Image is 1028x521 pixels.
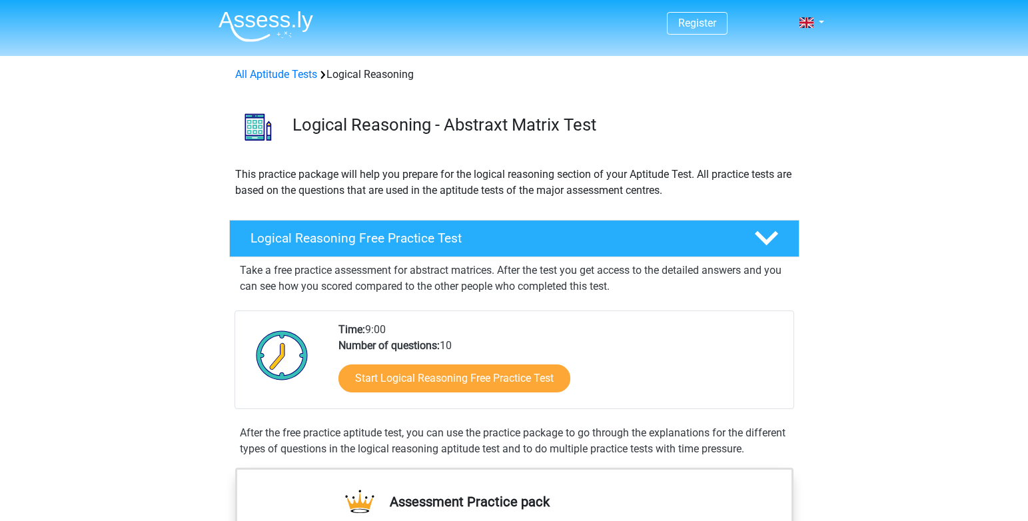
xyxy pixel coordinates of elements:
b: Number of questions: [338,339,440,352]
h3: Logical Reasoning - Abstraxt Matrix Test [292,115,789,135]
p: This practice package will help you prepare for the logical reasoning section of your Aptitude Te... [235,167,793,199]
div: Logical Reasoning [230,67,799,83]
b: Time: [338,323,365,336]
a: Start Logical Reasoning Free Practice Test [338,364,570,392]
img: Clock [249,322,316,388]
div: After the free practice aptitude test, you can use the practice package to go through the explana... [235,425,794,457]
a: Register [678,17,716,29]
img: logical reasoning [230,99,286,155]
p: Take a free practice assessment for abstract matrices. After the test you get access to the detai... [240,262,789,294]
a: Logical Reasoning Free Practice Test [224,220,805,257]
h4: Logical Reasoning Free Practice Test [251,231,733,246]
img: Assessly [219,11,313,42]
a: All Aptitude Tests [235,68,317,81]
div: 9:00 10 [328,322,793,408]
